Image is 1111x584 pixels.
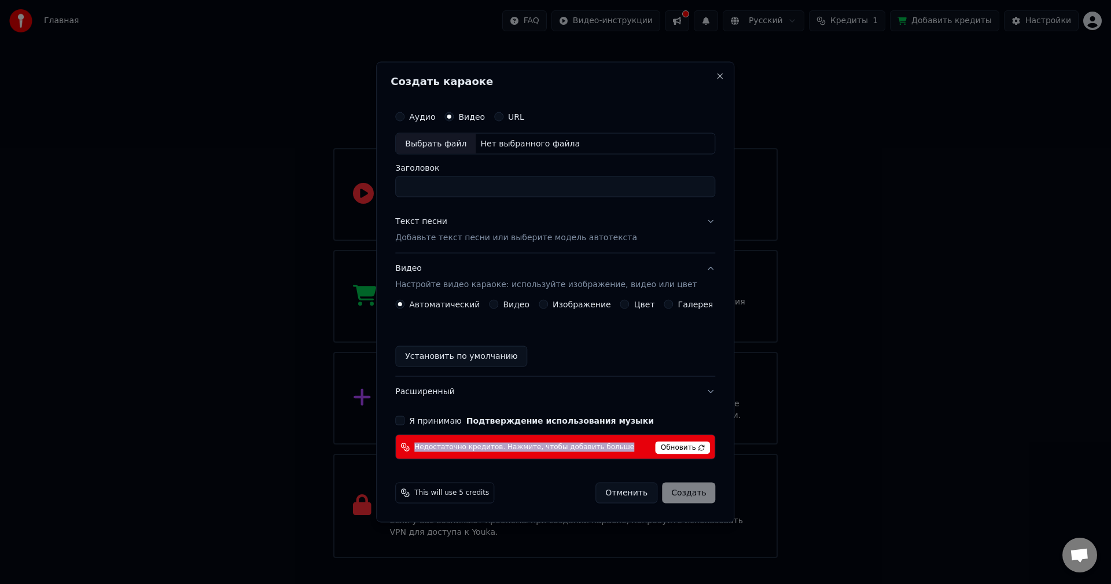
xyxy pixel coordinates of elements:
[395,346,527,367] button: Установить по умолчанию
[508,112,524,120] label: URL
[409,112,435,120] label: Аудио
[395,207,715,253] button: Текст песниДобавьте текст песни или выберите модель автотекста
[391,76,720,86] h2: Создать караоке
[656,442,711,454] span: Обновить
[395,279,697,291] p: Настройте видео караоке: используйте изображение, видео или цвет
[395,216,447,227] div: Текст песни
[414,442,634,451] span: Недостаточно кредитов. Нажмите, чтобы добавить больше
[414,488,489,498] span: This will use 5 credits
[476,138,584,149] div: Нет выбранного файла
[396,133,476,154] div: Выбрать файл
[466,417,654,425] button: Я принимаю
[678,300,713,308] label: Галерея
[409,417,654,425] label: Я принимаю
[395,232,637,244] p: Добавьте текст песни или выберите модель автотекста
[595,483,657,504] button: Отменить
[395,300,715,376] div: ВидеоНастройте видео караоке: используйте изображение, видео или цвет
[503,300,529,308] label: Видео
[553,300,611,308] label: Изображение
[395,377,715,407] button: Расширенный
[395,254,715,300] button: ВидеоНастройте видео караоке: используйте изображение, видео или цвет
[409,300,480,308] label: Автоматический
[395,263,697,291] div: Видео
[458,112,485,120] label: Видео
[395,164,715,172] label: Заголовок
[634,300,655,308] label: Цвет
